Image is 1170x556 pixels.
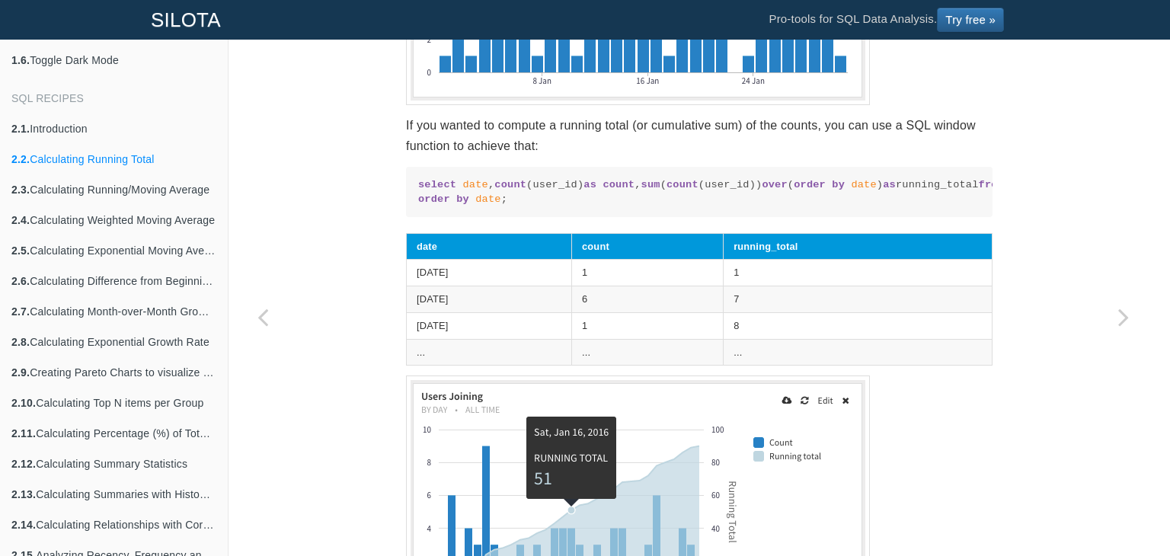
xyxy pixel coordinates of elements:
b: 2.4. [11,214,30,226]
a: Try free » [937,8,1004,32]
span: select [418,179,456,190]
span: sum [641,179,660,190]
td: 1 [724,260,993,286]
span: count [603,179,635,190]
span: date [463,179,488,190]
span: by [456,193,469,205]
span: over [762,179,787,190]
td: 1 [572,260,724,286]
td: 7 [724,286,993,313]
b: 2.10. [11,397,36,409]
span: count [494,179,526,190]
td: ... [724,339,993,366]
span: date [851,179,876,190]
b: 2.1. [11,123,30,135]
th: date [407,233,572,260]
b: 2.3. [11,184,30,196]
td: [DATE] [407,312,572,339]
span: date [475,193,500,205]
td: 8 [724,312,993,339]
iframe: Drift Widget Chat Controller [1094,480,1152,538]
b: 2.14. [11,519,36,531]
th: count [572,233,724,260]
span: from [979,179,1004,190]
a: Previous page: Introduction [229,78,297,556]
td: [DATE] [407,260,572,286]
a: Next page: Calculating Running/Moving Average [1089,78,1158,556]
b: 2.5. [11,244,30,257]
th: running_total [724,233,993,260]
b: 2.2. [11,153,30,165]
b: 2.8. [11,336,30,348]
td: 6 [572,286,724,313]
span: as [883,179,896,190]
td: 1 [572,312,724,339]
span: by [832,179,845,190]
p: If you wanted to compute a running total (or cumulative sum) of the counts, you can use a SQL win... [406,115,993,156]
b: 2.7. [11,305,30,318]
b: 2.6. [11,275,30,287]
span: as [583,179,596,190]
code: , (user_id) , ( (user_id)) ( ) running_total users_joined ; [418,177,980,207]
li: Pro-tools for SQL Data Analysis. [753,1,1019,39]
td: ... [572,339,724,366]
span: count [667,179,698,190]
b: 2.13. [11,488,36,500]
td: [DATE] [407,286,572,313]
span: order [794,179,826,190]
a: SILOTA [139,1,232,39]
span: order [418,193,450,205]
b: 1.6. [11,54,30,66]
b: 2.9. [11,366,30,379]
b: 2.11. [11,427,36,439]
b: 2.12. [11,458,36,470]
td: ... [407,339,572,366]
